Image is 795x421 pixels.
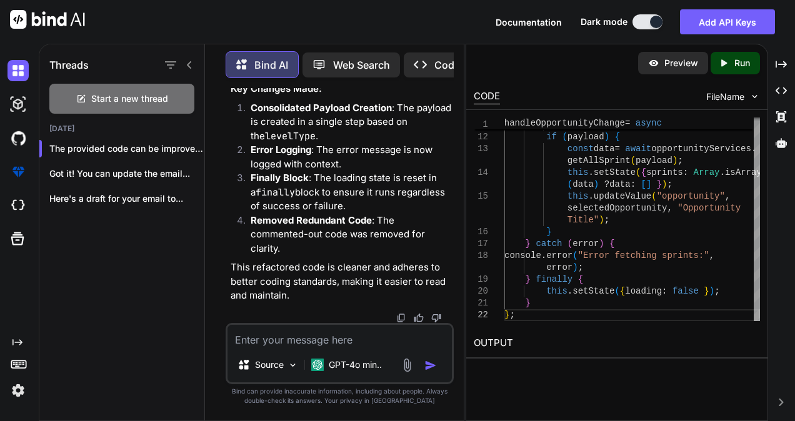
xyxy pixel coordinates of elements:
[546,286,567,296] span: this
[646,179,651,189] span: ]
[588,191,593,201] span: .
[414,313,424,323] img: like
[474,89,500,104] div: CODE
[725,191,730,201] span: ,
[255,359,284,371] p: Source
[567,144,594,154] span: const
[614,144,619,154] span: =
[509,310,514,320] span: ;
[662,179,667,189] span: )
[49,192,204,205] p: Here's a draft for your email to...
[525,274,530,284] span: }
[546,132,557,142] span: if
[474,119,488,131] span: 1
[662,286,667,296] span: :
[256,186,295,199] code: finally
[646,167,683,177] span: sprints
[581,16,627,28] span: Dark mode
[333,57,390,72] p: Web Search
[648,57,659,69] img: preview
[536,274,572,284] span: finally
[474,226,488,238] div: 16
[625,144,651,154] span: await
[734,57,750,69] p: Run
[504,310,509,320] span: }
[546,262,572,272] span: error
[546,250,572,260] span: error
[577,274,582,284] span: {
[496,16,562,29] button: Documentation
[630,179,635,189] span: :
[719,167,724,177] span: .
[567,156,631,166] span: getAllSprint
[7,380,29,401] img: settings
[525,239,530,249] span: }
[709,250,714,260] span: ,
[651,191,656,201] span: (
[400,358,414,372] img: attachment
[749,91,760,102] img: chevron down
[287,360,298,370] img: Pick Models
[614,132,619,142] span: {
[672,156,677,166] span: )
[474,297,488,309] div: 21
[7,161,29,182] img: premium
[599,239,604,249] span: )
[680,9,775,34] button: Add API Keys
[567,167,589,177] span: this
[656,179,661,189] span: }
[474,309,488,321] div: 22
[474,238,488,250] div: 17
[424,359,437,372] img: icon
[594,144,615,154] span: data
[231,82,451,96] h3: Key Changes Made:
[751,144,756,154] span: .
[49,142,204,155] p: The provided code can be improved for re...
[672,286,699,296] span: false
[504,118,625,128] span: handleOpportunityChange
[609,239,614,249] span: {
[474,274,488,285] div: 19
[636,118,662,128] span: async
[251,172,309,184] strong: Finally Block
[664,57,698,69] p: Preview
[625,286,662,296] span: loading
[525,298,530,308] span: }
[474,285,488,297] div: 20
[231,260,451,303] p: This refactored code is cleaner and adheres to better coding standards, making it easier to read ...
[609,179,631,189] span: data
[594,167,636,177] span: setState
[562,132,567,142] span: (
[704,286,709,296] span: }
[614,286,619,296] span: (
[677,156,682,166] span: ;
[567,179,572,189] span: (
[567,239,572,249] span: (
[567,132,604,142] span: payload
[49,57,89,72] h1: Threads
[572,250,577,260] span: (
[682,167,687,177] span: :
[604,132,609,142] span: )
[241,101,451,144] li: : The payload is created in a single step based on the .
[496,17,562,27] span: Documentation
[667,203,672,213] span: ,
[241,214,451,256] li: : The commented-out code was removed for clarity.
[667,179,672,189] span: ;
[265,130,316,142] code: levelType
[431,313,441,323] img: dislike
[311,359,324,371] img: GPT-4o mini
[7,127,29,149] img: githubDark
[636,167,641,177] span: (
[546,227,551,237] span: }
[474,191,488,202] div: 15
[641,167,646,177] span: {
[604,215,609,225] span: ;
[714,286,719,296] span: ;
[572,179,594,189] span: data
[651,144,751,154] span: opportunityServices
[466,329,767,358] h2: OUTPUT
[251,144,311,156] strong: Error Logging
[572,286,614,296] span: setState
[656,191,724,201] span: "opportunity"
